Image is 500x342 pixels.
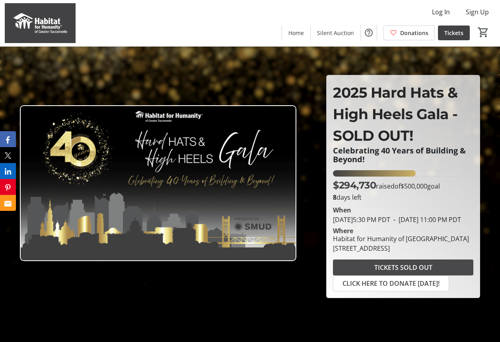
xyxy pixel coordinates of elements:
[333,179,376,191] span: $294,730
[282,26,310,40] a: Home
[333,228,353,234] div: Where
[333,205,351,215] div: When
[390,215,399,224] span: -
[333,244,469,253] div: [STREET_ADDRESS]
[333,146,473,164] p: Celebrating 40 Years of Building & Beyond!
[333,234,469,244] div: Habitat for Humanity of [GEOGRAPHIC_DATA]
[459,6,495,18] button: Sign Up
[333,193,337,202] span: 8
[333,178,440,193] p: raised of goal
[333,193,473,202] p: days left
[311,26,360,40] a: Silent Auction
[466,7,489,17] span: Sign Up
[476,25,490,39] button: Cart
[20,105,296,261] img: Campaign CTA Media Photo
[401,182,427,191] span: $500,000
[342,279,440,288] span: CLICK HERE TO DONATE [DATE]!
[288,29,304,37] span: Home
[426,6,456,18] button: Log In
[317,29,354,37] span: Silent Auction
[333,275,449,291] button: CLICK HERE TO DONATE [DATE]!
[400,29,428,37] span: Donations
[5,3,76,43] img: Habitat for Humanity of Greater Sacramento's Logo
[374,263,432,272] span: TICKETS SOLD OUT
[383,26,435,40] a: Donations
[361,25,377,41] button: Help
[438,26,470,40] a: Tickets
[333,215,390,224] span: [DATE] 5:30 PM PDT
[390,215,461,224] span: [DATE] 11:00 PM PDT
[333,82,473,146] p: 2025 Hard Hats & High Heels Gala - SOLD OUT!
[432,7,450,17] span: Log In
[444,29,463,37] span: Tickets
[333,259,473,275] button: TICKETS SOLD OUT
[333,170,473,177] div: 58.946056% of fundraising goal reached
